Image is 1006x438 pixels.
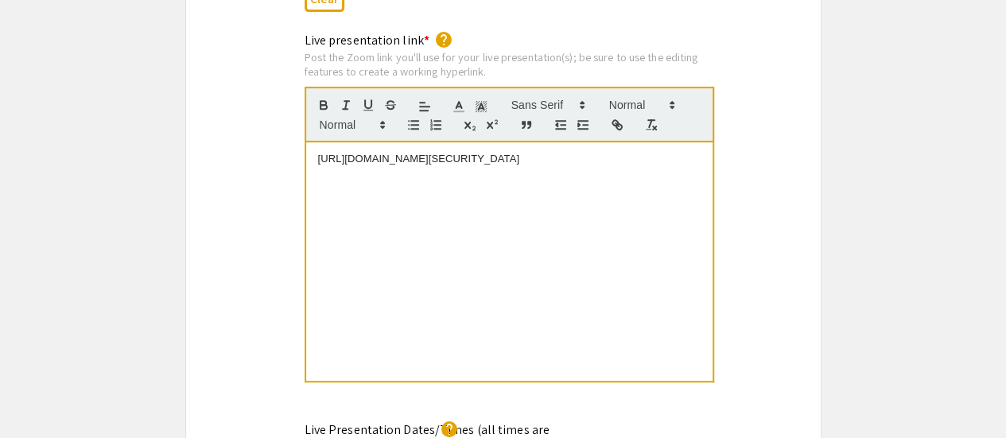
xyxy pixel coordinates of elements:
mat-label: Live presentation link [305,32,429,48]
iframe: Chat [12,366,68,426]
div: Post the Zoom link you'll use for your live presentation(s); be sure to use the editing features ... [305,50,714,78]
p: [URL][DOMAIN_NAME][SECURITY_DATA] [318,152,701,166]
mat-icon: help [434,30,453,49]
